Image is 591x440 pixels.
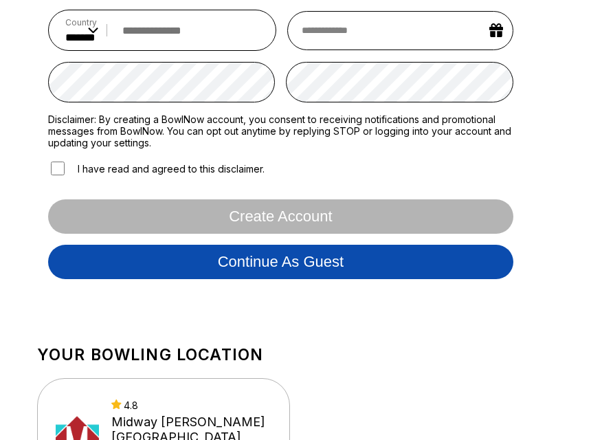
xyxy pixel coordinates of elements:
[48,113,513,148] label: Disclaimer: By creating a BowlNow account, you consent to receiving notifications and promotional...
[48,159,265,177] label: I have read and agreed to this disclaimer.
[37,345,554,364] h1: Your bowling location
[51,162,65,175] input: I have read and agreed to this disclaimer.
[111,399,274,411] div: 4.8
[48,245,513,279] button: Continue as guest
[65,17,98,27] label: Country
